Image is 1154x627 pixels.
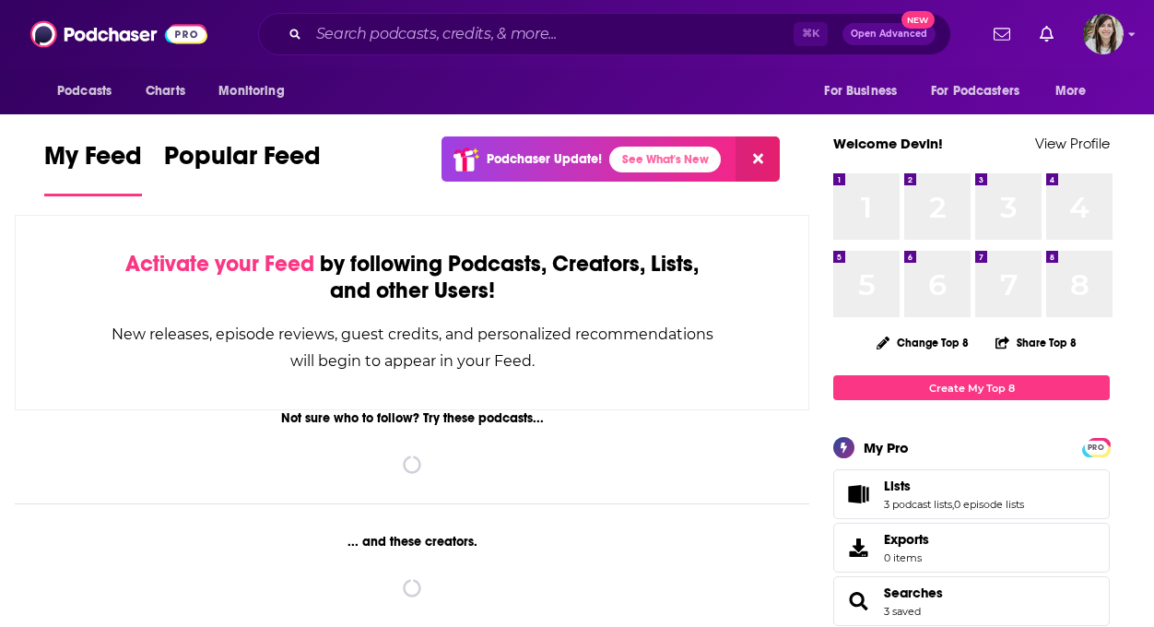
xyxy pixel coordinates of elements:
[833,523,1110,573] a: Exports
[884,478,911,494] span: Lists
[842,23,936,45] button: Open AdvancedNew
[864,439,909,456] div: My Pro
[1032,18,1061,50] a: Show notifications dropdown
[164,140,321,183] span: Popular Feed
[1083,14,1124,54] span: Logged in as devinandrade
[15,410,809,426] div: Not sure who to follow? Try these podcasts...
[919,74,1046,109] button: open menu
[995,325,1077,361] button: Share Top 8
[986,18,1018,50] a: Show notifications dropdown
[840,535,877,561] span: Exports
[1085,440,1107,454] a: PRO
[44,140,142,183] span: My Feed
[309,19,794,49] input: Search podcasts, credits, & more...
[146,78,185,104] span: Charts
[833,375,1110,400] a: Create My Top 8
[1035,135,1110,152] a: View Profile
[884,531,929,548] span: Exports
[851,30,927,39] span: Open Advanced
[218,78,284,104] span: Monitoring
[1055,78,1087,104] span: More
[865,331,980,354] button: Change Top 8
[954,498,1024,511] a: 0 episode lists
[1083,14,1124,54] button: Show profile menu
[108,321,716,374] div: New releases, episode reviews, guest credits, and personalized recommendations will begin to appe...
[794,22,828,46] span: ⌘ K
[884,585,943,601] a: Searches
[258,13,951,55] div: Search podcasts, credits, & more...
[824,78,897,104] span: For Business
[57,78,112,104] span: Podcasts
[487,151,602,167] p: Podchaser Update!
[931,78,1019,104] span: For Podcasters
[1083,14,1124,54] img: User Profile
[108,251,716,304] div: by following Podcasts, Creators, Lists, and other Users!
[884,605,921,618] a: 3 saved
[884,551,929,564] span: 0 items
[840,481,877,507] a: Lists
[884,478,1024,494] a: Lists
[164,140,321,196] a: Popular Feed
[206,74,308,109] button: open menu
[44,140,142,196] a: My Feed
[125,250,314,278] span: Activate your Feed
[884,498,952,511] a: 3 podcast lists
[609,147,721,172] a: See What's New
[15,534,809,550] div: ... and these creators.
[952,498,954,511] span: ,
[833,469,1110,519] span: Lists
[901,11,935,29] span: New
[833,576,1110,626] span: Searches
[44,74,135,109] button: open menu
[30,17,207,52] img: Podchaser - Follow, Share and Rate Podcasts
[1042,74,1110,109] button: open menu
[811,74,920,109] button: open menu
[840,588,877,614] a: Searches
[134,74,196,109] a: Charts
[833,135,943,152] a: Welcome Devin!
[1085,441,1107,455] span: PRO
